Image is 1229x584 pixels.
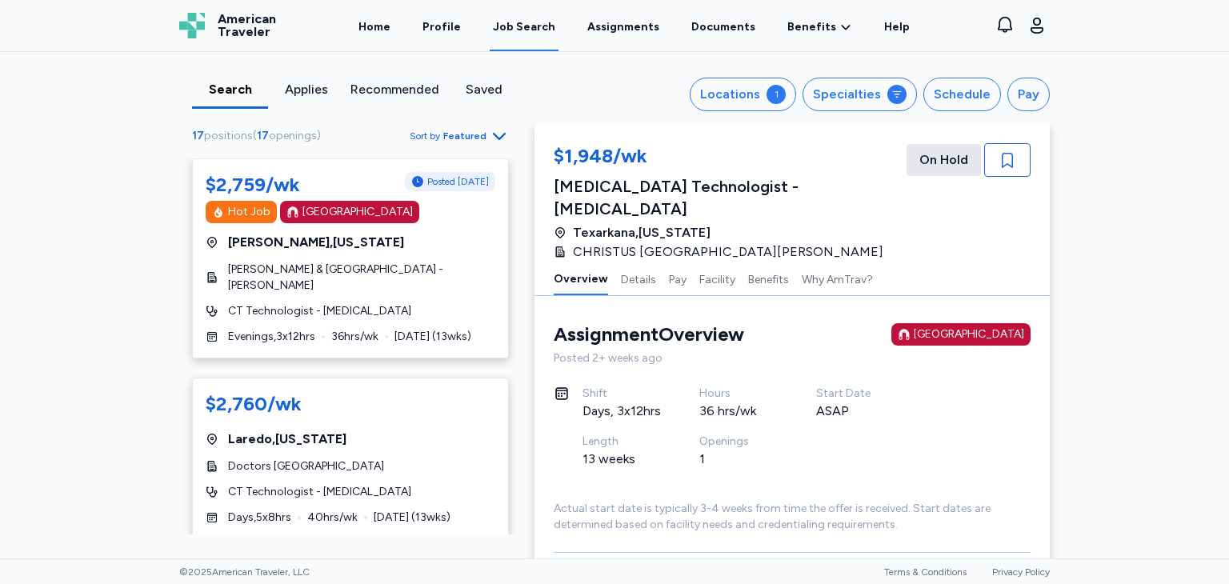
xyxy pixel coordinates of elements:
span: American Traveler [218,13,276,38]
span: Sort by [410,130,440,142]
div: Shift [582,386,661,402]
div: Actual start date is typically 3-4 weeks from time the offer is received. Start dates are determi... [554,501,1031,533]
span: Laredo , [US_STATE] [228,430,346,449]
div: ( ) [192,128,327,144]
button: Locations1 [690,78,796,111]
span: Benefits [787,19,836,35]
div: Job Search [493,19,555,35]
div: Hours [699,386,778,402]
div: Locations [700,85,760,104]
div: Recommended [350,80,439,99]
div: ASAP [816,402,895,421]
span: CHRISTUS [GEOGRAPHIC_DATA][PERSON_NAME] [573,242,883,262]
div: Start Date [816,386,895,402]
span: 36 hrs/wk [331,329,378,345]
span: [DATE] ( 13 wks) [394,329,471,345]
span: Featured [443,130,486,142]
div: Length [582,434,661,450]
div: Openings [699,434,778,450]
div: Hot Job [228,204,270,220]
div: Pay [1018,85,1039,104]
div: On Hold [907,144,981,176]
div: Applies [274,80,338,99]
button: Specialties [803,78,917,111]
div: [MEDICAL_DATA] Technologist - [MEDICAL_DATA] [554,175,903,220]
span: Texarkana , [US_STATE] [573,223,711,242]
a: Job Search [490,2,558,51]
span: Doctors [GEOGRAPHIC_DATA] [228,458,384,474]
button: Benefits [748,262,789,295]
div: Assignment Overview [554,322,744,347]
a: Benefits [787,19,852,35]
button: Schedule [923,78,1001,111]
div: Search [198,80,262,99]
div: $1,948/wk [554,143,903,172]
span: Posted [DATE] [427,175,489,188]
div: Days, 3x12hrs [582,402,661,421]
button: Facility [699,262,735,295]
div: [GEOGRAPHIC_DATA] [914,326,1024,342]
div: Specialties [813,85,881,104]
div: $2,759/wk [206,172,300,198]
span: openings [269,129,317,142]
span: [PERSON_NAME] & [GEOGRAPHIC_DATA] - [PERSON_NAME] [228,262,495,294]
span: 17 [192,129,204,142]
span: CT Technologist - [MEDICAL_DATA] [228,303,411,319]
span: Evenings , 3 x 12 hrs [228,329,315,345]
span: © 2025 American Traveler, LLC [179,566,310,578]
button: Sort byFeatured [410,126,509,146]
button: Pay [669,262,687,295]
img: Logo [179,13,205,38]
a: Privacy Policy [992,566,1050,578]
div: Saved [452,80,515,99]
div: 13 weeks [582,450,661,469]
div: Schedule [934,85,991,104]
span: 40 hrs/wk [307,510,358,526]
span: positions [204,129,253,142]
span: CT Technologist - [MEDICAL_DATA] [228,484,411,500]
span: [PERSON_NAME] , [US_STATE] [228,233,404,252]
div: 36 hrs/wk [699,402,778,421]
div: [GEOGRAPHIC_DATA] [302,204,413,220]
div: Posted 2+ weeks ago [554,350,1031,366]
div: 1 [767,85,786,104]
div: $2,760/wk [206,391,302,417]
a: Terms & Conditions [884,566,967,578]
button: Pay [1007,78,1050,111]
button: Why AmTrav? [802,262,873,295]
span: Days , 5 x 8 hrs [228,510,291,526]
div: 1 [699,450,778,469]
span: [DATE] ( 13 wks) [374,510,450,526]
button: Overview [554,262,608,295]
span: 17 [257,129,269,142]
button: Details [621,262,656,295]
